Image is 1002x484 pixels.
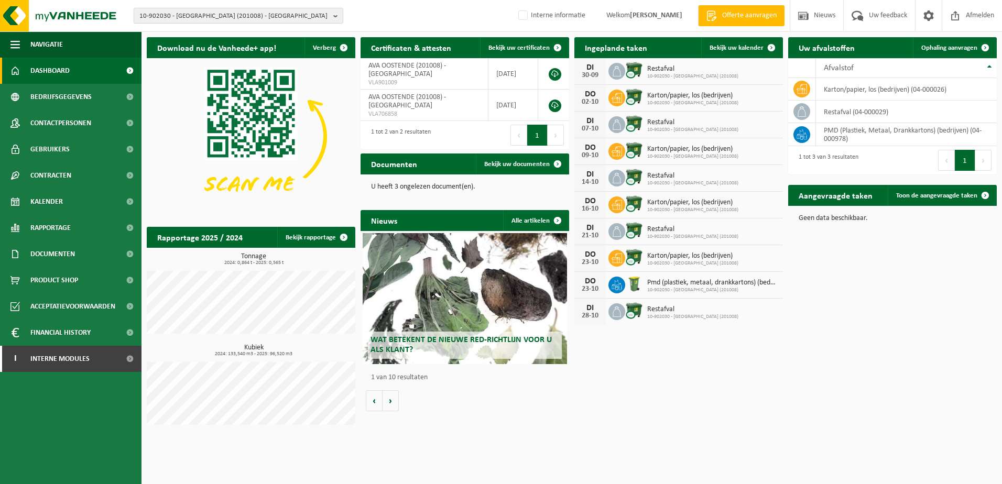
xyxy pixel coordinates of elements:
[580,304,601,312] div: DI
[701,37,782,58] a: Bekijk uw kalender
[371,183,559,191] p: U heeft 3 ongelezen document(en).
[647,314,738,320] span: 10-902030 - [GEOGRAPHIC_DATA] (201008)
[363,233,567,364] a: Wat betekent de nieuwe RED-richtlijn voor u als klant?
[580,277,601,285] div: DO
[580,90,601,98] div: DO
[30,189,63,215] span: Kalender
[488,58,538,90] td: [DATE]
[147,37,287,58] h2: Download nu de Vanheede+ app!
[710,45,764,51] span: Bekijk uw kalender
[30,162,71,189] span: Contracten
[888,185,996,206] a: Toon de aangevraagde taken
[480,37,568,58] a: Bekijk uw certificaten
[580,232,601,239] div: 21-10
[580,224,601,232] div: DI
[580,250,601,259] div: DO
[625,168,643,186] img: WB-1100-CU
[361,37,462,58] h2: Certificaten & attesten
[147,227,253,247] h2: Rapportage 2025 / 2024
[368,110,480,118] span: VLA706858
[647,199,738,207] span: Karton/papier, los (bedrijven)
[625,195,643,213] img: WB-1100-CU
[647,153,738,160] span: 10-902030 - [GEOGRAPHIC_DATA] (201008)
[647,65,738,73] span: Restafval
[368,62,446,78] span: AVA OOSTENDE (201008) - [GEOGRAPHIC_DATA]
[488,90,538,121] td: [DATE]
[913,37,996,58] a: Ophaling aanvragen
[720,10,779,21] span: Offerte aanvragen
[147,58,355,215] img: Download de VHEPlus App
[647,207,738,213] span: 10-902030 - [GEOGRAPHIC_DATA] (201008)
[625,302,643,320] img: WB-1100-CU
[527,125,548,146] button: 1
[361,153,428,174] h2: Documenten
[313,45,336,51] span: Verberg
[580,72,601,79] div: 30-09
[580,197,601,205] div: DO
[698,5,785,26] a: Offerte aanvragen
[368,79,480,87] span: VLA901009
[647,172,738,180] span: Restafval
[975,150,992,171] button: Next
[580,152,601,159] div: 09-10
[625,275,643,293] img: WB-0240-HPE-GN-50
[30,110,91,136] span: Contactpersonen
[580,179,601,186] div: 14-10
[625,248,643,266] img: WB-1100-CU
[30,84,92,110] span: Bedrijfsgegevens
[30,346,90,372] span: Interne modules
[647,73,738,80] span: 10-902030 - [GEOGRAPHIC_DATA] (201008)
[647,279,778,287] span: Pmd (plastiek, metaal, drankkartons) (bedrijven)
[647,225,738,234] span: Restafval
[580,125,601,133] div: 07-10
[580,205,601,213] div: 16-10
[921,45,977,51] span: Ophaling aanvragen
[647,305,738,314] span: Restafval
[816,123,997,146] td: PMD (Plastiek, Metaal, Drankkartons) (bedrijven) (04-000978)
[955,150,975,171] button: 1
[647,92,738,100] span: Karton/papier, los (bedrijven)
[277,227,354,248] a: Bekijk rapportage
[30,293,115,320] span: Acceptatievoorwaarden
[510,125,527,146] button: Previous
[647,145,738,153] span: Karton/papier, los (bedrijven)
[580,259,601,266] div: 23-10
[366,124,431,147] div: 1 tot 2 van 2 resultaten
[371,374,564,381] p: 1 van 10 resultaten
[484,161,550,168] span: Bekijk uw documenten
[503,210,568,231] a: Alle artikelen
[516,8,585,24] label: Interne informatie
[647,234,738,240] span: 10-902030 - [GEOGRAPHIC_DATA] (201008)
[625,141,643,159] img: WB-1100-CU
[647,127,738,133] span: 10-902030 - [GEOGRAPHIC_DATA] (201008)
[152,253,355,266] h3: Tonnage
[30,136,70,162] span: Gebruikers
[361,210,408,230] h2: Nieuws
[139,8,329,24] span: 10-902030 - [GEOGRAPHIC_DATA] (201008) - [GEOGRAPHIC_DATA]
[625,222,643,239] img: WB-1100-CU
[580,63,601,72] div: DI
[793,149,858,172] div: 1 tot 3 van 3 resultaten
[647,252,738,260] span: Karton/papier, los (bedrijven)
[824,64,854,72] span: Afvalstof
[548,125,564,146] button: Next
[630,12,682,19] strong: [PERSON_NAME]
[30,58,70,84] span: Dashboard
[816,101,997,123] td: restafval (04-000029)
[488,45,550,51] span: Bekijk uw certificaten
[152,344,355,357] h3: Kubiek
[580,170,601,179] div: DI
[152,351,355,357] span: 2024: 133,540 m3 - 2025: 96,520 m3
[30,215,71,241] span: Rapportage
[476,153,568,174] a: Bekijk uw documenten
[30,320,91,346] span: Financial History
[788,185,883,205] h2: Aangevraagde taken
[799,215,986,222] p: Geen data beschikbaar.
[580,285,601,293] div: 23-10
[10,346,20,372] span: I
[368,93,446,109] span: AVA OOSTENDE (201008) - [GEOGRAPHIC_DATA]
[816,78,997,101] td: karton/papier, los (bedrijven) (04-000026)
[304,37,354,58] button: Verberg
[30,31,63,58] span: Navigatie
[366,390,383,411] button: Vorige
